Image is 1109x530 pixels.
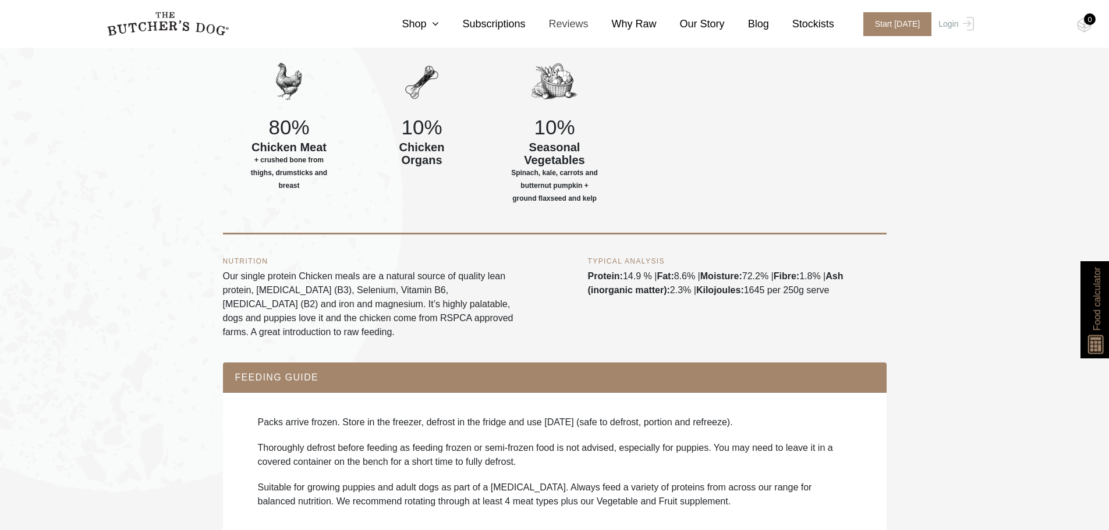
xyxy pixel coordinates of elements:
h6: Seasonal Vegetables [511,141,598,205]
h6: Chicken Meat [246,141,333,192]
h6: Chicken Organs [378,141,466,166]
b: Protein: [588,271,623,281]
span: Spinach, kale, carrots and butternut pumpkin + ground flaxseed and kelp [511,166,598,205]
span: Start [DATE] [863,12,932,36]
a: Stockists [769,16,834,32]
a: Login [936,12,973,36]
span: Food calculator [1090,267,1104,330]
p: Thoroughly defrost before feeding as feeding frozen or semi-frozen food is not advised, especiall... [258,441,852,469]
img: TBD_Cart-Empty.png [1077,17,1092,33]
p: Our single protein Chicken meals are a natural source of quality lean protein, [MEDICAL_DATA] (B3... [223,269,522,339]
a: Reviews [526,16,589,32]
h4: 10% [488,116,621,138]
a: Shop [378,16,439,32]
h4: 10% [356,116,488,138]
a: Our Story [657,16,725,32]
h4: 80% [223,116,356,138]
p: Suitable for growing puppies and adult dogs as part of a [MEDICAL_DATA]. Always feed a variety of... [258,481,852,508]
p: Packs arrive frozen. Store in the freezer, defrost in the fridge and use [DATE] (safe to defrost,... [258,415,852,429]
b: Fat: [657,271,674,281]
b: Fibre: [774,271,799,281]
img: TBD_Crushed-Bone.png [399,58,445,105]
b: Moisture: [700,271,742,281]
a: Subscriptions [439,16,525,32]
div: 14.9 % | 8.6% | 72.2% | 1.8% | 2.3% | 1645 per 250g serve [588,258,887,339]
a: Start [DATE] [852,12,936,36]
b: Kilojoules: [696,285,744,295]
img: TBD_Chicken.png [266,58,313,105]
h5: NUTRITION [223,258,522,265]
div: 0 [1084,13,1096,25]
a: Blog [725,16,769,32]
span: + crushed bone from thighs, drumsticks and breast [246,154,333,192]
h5: TYPICAL ANALYSIS [588,258,887,265]
img: TBD_Vegetables.png [532,58,578,105]
a: Why Raw [589,16,657,32]
button: FEEDING GUIDE [235,369,875,385]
